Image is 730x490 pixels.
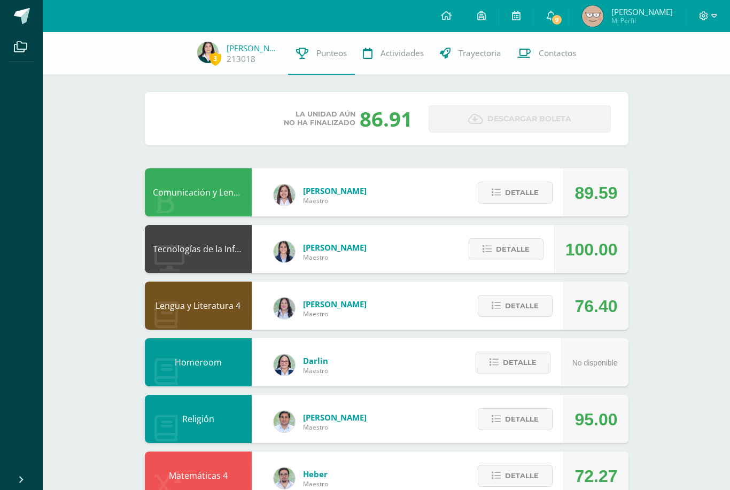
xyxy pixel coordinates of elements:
a: Punteos [288,32,355,75]
span: Detalle [496,239,530,259]
span: 3 [209,52,221,65]
button: Detalle [476,352,550,374]
span: Detalle [505,183,539,203]
span: 9 [551,14,563,26]
span: Trayectoria [459,48,501,59]
button: Detalle [478,408,553,430]
img: 00229b7027b55c487e096d516d4a36c4.png [274,468,295,489]
span: Maestro [303,253,367,262]
span: Maestro [303,423,367,432]
span: Detalle [505,409,539,429]
button: Detalle [478,465,553,487]
button: Detalle [478,295,553,317]
div: 86.91 [360,105,413,133]
img: 1d5ff08e5e634c33347504321c809827.png [582,5,603,27]
span: Contactos [539,48,576,59]
span: [PERSON_NAME] [303,242,367,253]
a: Actividades [355,32,432,75]
a: Contactos [509,32,584,75]
button: Detalle [469,238,543,260]
img: df6a3bad71d85cf97c4a6d1acf904499.png [274,298,295,319]
span: Punteos [316,48,347,59]
span: Maestro [303,196,367,205]
span: Maestro [303,479,328,488]
span: No disponible [572,359,618,367]
img: acecb51a315cac2de2e3deefdb732c9f.png [274,184,295,206]
a: Trayectoria [432,32,509,75]
div: 76.40 [574,282,617,330]
img: 571966f00f586896050bf2f129d9ef0a.png [274,354,295,376]
a: [PERSON_NAME] [227,43,280,53]
div: Homeroom [145,338,252,386]
img: f767cae2d037801592f2ba1a5db71a2a.png [274,411,295,432]
div: Tecnologías de la Información y la Comunicación 4 [145,225,252,273]
div: 100.00 [565,225,618,274]
div: Religión [145,395,252,443]
img: 7489ccb779e23ff9f2c3e89c21f82ed0.png [274,241,295,262]
div: Comunicación y Lenguaje L3 Inglés 4 [145,168,252,216]
span: Detalle [505,296,539,316]
span: Actividades [380,48,424,59]
span: Heber [303,469,328,479]
span: [PERSON_NAME] [303,185,367,196]
span: Darlin [303,355,328,366]
span: Detalle [505,466,539,486]
div: 95.00 [574,395,617,444]
span: Mi Perfil [611,16,673,25]
span: [PERSON_NAME] [303,299,367,309]
span: Descargar boleta [487,106,571,132]
a: 213018 [227,53,255,65]
img: 4935db1020889ec8a770b94a1ae4485b.png [197,42,219,63]
span: [PERSON_NAME] [611,6,673,17]
button: Detalle [478,182,553,204]
span: Detalle [503,353,537,372]
span: [PERSON_NAME] [303,412,367,423]
div: Lengua y Literatura 4 [145,282,252,330]
span: La unidad aún no ha finalizado [284,110,355,127]
span: Maestro [303,309,367,318]
span: Maestro [303,366,328,375]
div: 89.59 [574,169,617,217]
